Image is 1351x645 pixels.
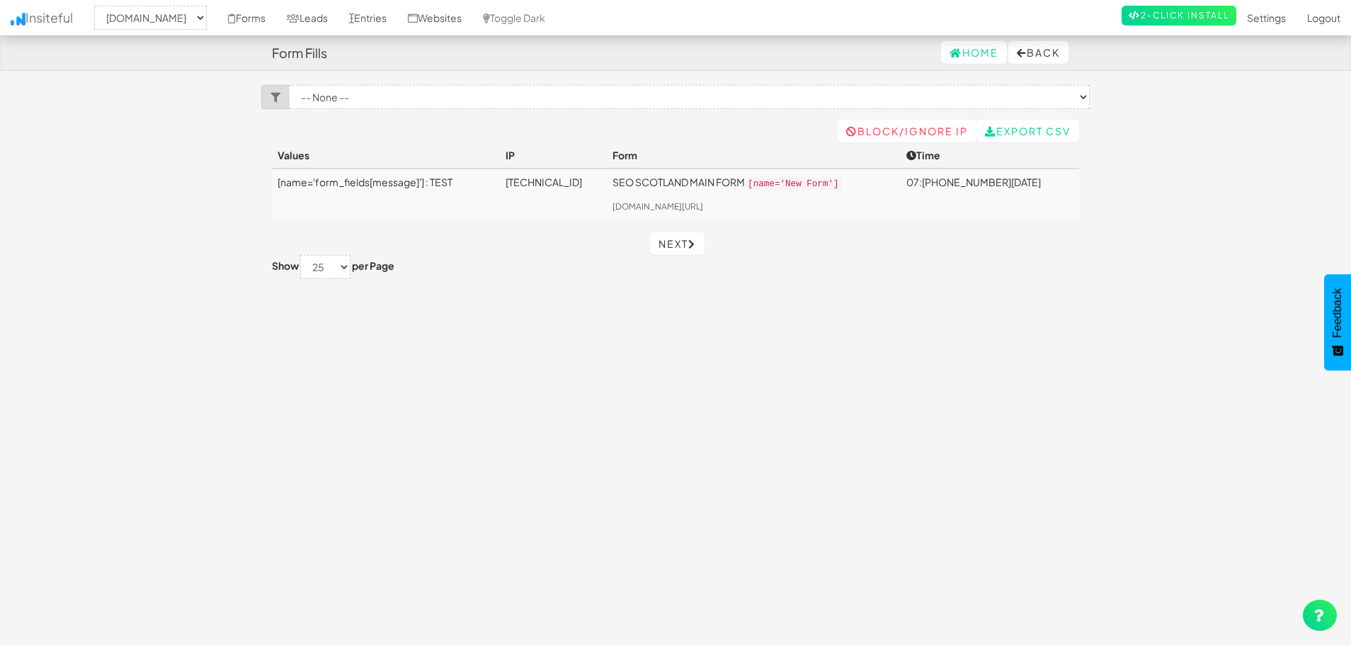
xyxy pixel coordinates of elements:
[1324,274,1351,370] button: Feedback - Show survey
[976,120,1079,142] a: Export CSV
[1331,288,1344,338] span: Feedback
[838,120,976,142] a: Block/Ignore IP
[352,258,394,273] label: per Page
[11,13,25,25] img: icon.png
[272,142,500,169] th: Values
[272,46,327,60] h4: Form Fills
[612,175,895,191] p: SEO SCOTLAND MAIN FORM
[506,176,582,188] a: [TECHNICAL_ID]
[745,178,841,190] code: [name='New Form']
[901,142,1079,169] th: Time
[500,142,608,169] th: IP
[272,169,500,218] td: [name='form_fields[message]'] : TEST
[607,142,901,169] th: Form
[650,232,705,255] a: Next
[272,258,299,273] label: Show
[1008,41,1068,64] button: Back
[901,169,1079,218] td: 07:[PHONE_NUMBER][DATE]
[941,41,1007,64] a: Home
[1122,6,1236,25] a: 2-Click Install
[612,201,703,212] a: [DOMAIN_NAME][URL]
